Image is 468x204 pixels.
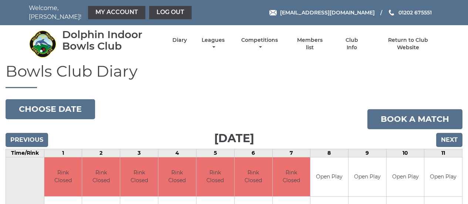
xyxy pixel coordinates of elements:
a: Members list [293,37,327,51]
a: Diary [172,37,187,44]
a: Club Info [340,37,364,51]
div: Dolphin Indoor Bowls Club [62,29,159,52]
td: 2 [82,149,120,157]
td: Open Play [424,157,462,196]
input: Next [436,133,462,147]
img: Email [269,10,277,16]
td: Time/Rink [6,149,44,157]
td: Rink Closed [120,157,158,196]
td: Open Play [349,157,386,196]
td: 11 [424,149,462,157]
button: Choose date [6,99,95,119]
img: Phone us [389,10,394,16]
input: Previous [6,133,48,147]
td: Open Play [310,157,348,196]
a: Leagues [200,37,226,51]
a: My Account [88,6,145,19]
a: Log out [149,6,192,19]
td: 4 [158,149,196,157]
td: Rink Closed [82,157,120,196]
td: Rink Closed [44,157,82,196]
a: Email [EMAIL_ADDRESS][DOMAIN_NAME] [269,9,375,17]
td: Rink Closed [196,157,234,196]
td: Rink Closed [158,157,196,196]
td: Rink Closed [273,157,310,196]
a: Book a match [367,109,462,129]
span: [EMAIL_ADDRESS][DOMAIN_NAME] [280,9,375,16]
td: Rink Closed [235,157,272,196]
a: Competitions [240,37,280,51]
td: 3 [120,149,158,157]
td: 8 [310,149,348,157]
td: Open Play [387,157,424,196]
td: 7 [272,149,310,157]
span: 01202 675551 [398,9,432,16]
a: Phone us 01202 675551 [388,9,432,17]
td: 1 [44,149,82,157]
td: 9 [348,149,386,157]
td: 5 [196,149,234,157]
td: 10 [386,149,424,157]
img: Dolphin Indoor Bowls Club [29,30,57,58]
a: Return to Club Website [377,37,439,51]
td: 6 [234,149,272,157]
nav: Welcome, [PERSON_NAME]! [29,4,193,21]
h1: Bowls Club Diary [6,63,462,88]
